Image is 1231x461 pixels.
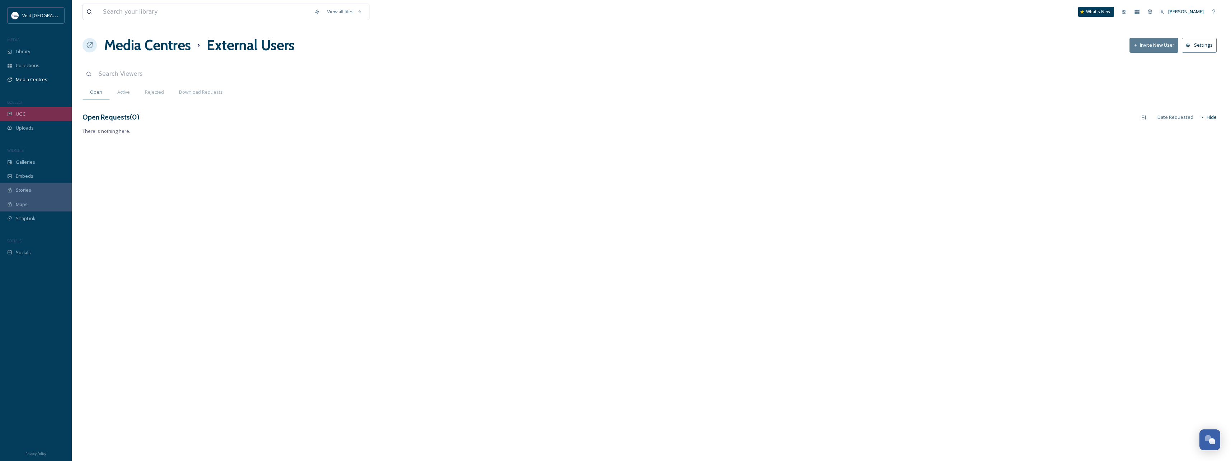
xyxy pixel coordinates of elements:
[22,12,78,19] span: Visit [GEOGRAPHIC_DATA]
[25,451,46,456] span: Privacy Policy
[1156,5,1207,19] a: [PERSON_NAME]
[179,89,223,96] span: Download Requests
[16,62,39,69] span: Collections
[1182,38,1220,52] a: Settings
[99,4,311,20] input: Search your library
[16,215,36,222] span: SnapLink
[1168,8,1204,15] span: [PERSON_NAME]
[1197,110,1220,124] button: Hide
[1199,429,1220,450] button: Open Chat
[16,76,47,83] span: Media Centres
[1182,38,1217,52] button: Settings
[1154,110,1197,124] div: Date Requested
[95,66,262,82] input: Search Viewers
[16,201,28,208] span: Maps
[16,48,30,55] span: Library
[25,449,46,457] a: Privacy Policy
[11,12,19,19] img: 1680077135441.jpeg
[1129,38,1178,52] button: Invite New User
[16,125,34,131] span: Uploads
[7,238,22,243] span: SOCIALS
[1078,7,1114,17] a: What's New
[145,89,164,96] span: Rejected
[7,99,23,105] span: COLLECT
[117,89,130,96] span: Active
[104,34,191,56] a: Media Centres
[7,148,24,153] span: WIDGETS
[16,187,31,194] span: Stories
[207,34,294,56] h1: External Users
[324,5,365,19] a: View all files
[82,128,1220,135] span: There is nothing here.
[7,37,20,42] span: MEDIA
[16,111,25,117] span: UGC
[16,249,31,256] span: Socials
[82,112,140,122] h3: Open Requests ( 0 )
[16,159,35,166] span: Galleries
[16,173,33,180] span: Embeds
[90,89,102,96] span: Open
